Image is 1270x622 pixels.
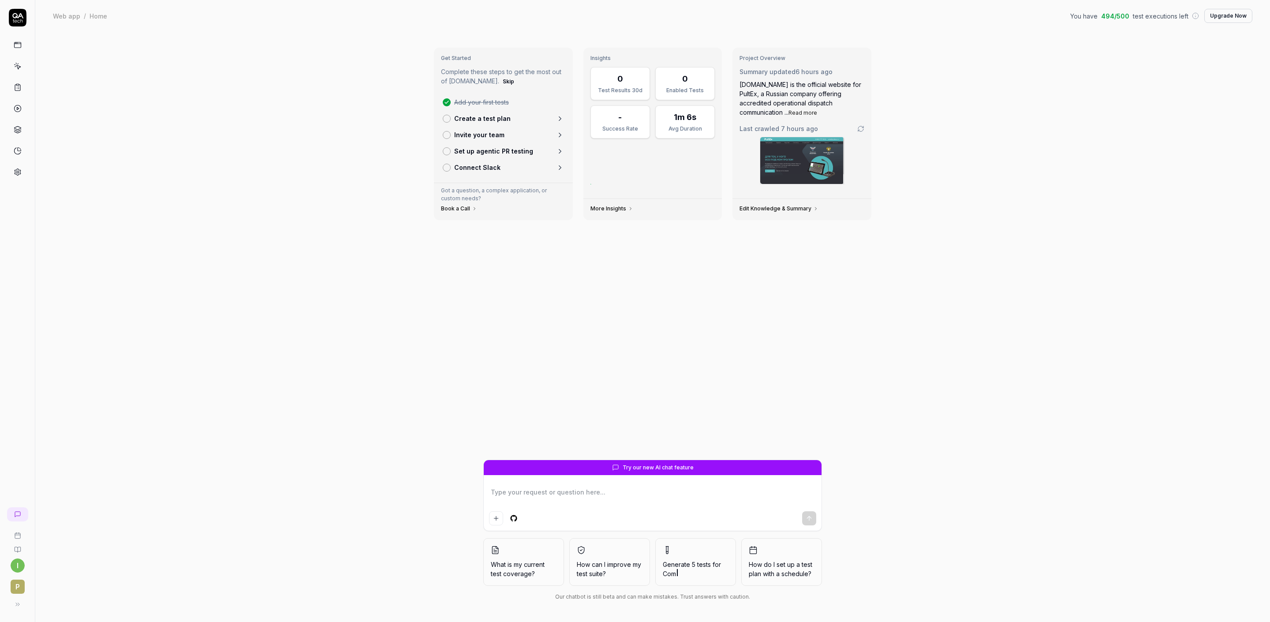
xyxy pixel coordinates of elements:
button: Skip [501,76,516,87]
span: Generate 5 tests for [663,560,728,578]
div: 0 [617,73,623,85]
button: Upgrade Now [1204,9,1252,23]
p: Create a test plan [454,114,511,123]
span: What is my current test coverage? [491,560,557,578]
time: 7 hours ago [781,125,818,132]
button: Read more [788,109,817,117]
p: Invite your team [454,130,504,139]
p: Set up agentic PR testing [454,146,533,156]
span: P [11,580,25,594]
span: Summary updated [740,68,796,75]
span: How can I improve my test suite? [577,560,642,578]
a: Book a Call [441,205,477,212]
p: Connect Slack [454,163,501,172]
h3: Project Overview [740,55,864,62]
div: 0 [682,73,688,85]
a: Connect Slack [439,159,568,176]
a: Book a call with us [4,525,31,539]
div: Enabled Tests [661,86,709,94]
div: Our chatbot is still beta and can make mistakes. Trust answers with caution. [483,593,822,601]
a: Invite your team [439,127,568,143]
div: - [618,111,622,123]
time: 6 hours ago [796,68,833,75]
a: Create a test plan [439,110,568,127]
div: Web app [53,11,80,20]
span: Try our new AI chat feature [623,464,694,472]
h3: Get Started [441,55,566,62]
div: Home [90,11,107,20]
div: Success Rate [596,125,644,133]
p: Got a question, a complex application, or custom needs? [441,187,566,202]
a: Documentation [4,539,31,553]
span: How do I set up a test plan with a schedule? [749,560,814,578]
button: How do I set up a test plan with a schedule? [741,538,822,586]
a: New conversation [7,507,28,521]
button: How can I improve my test suite? [569,538,650,586]
div: / [84,11,86,20]
span: Com [663,570,676,577]
button: Add attachment [489,511,503,525]
button: i [11,558,25,573]
span: [DOMAIN_NAME] is the official website for PultEx, a Russian company offering accredited operation... [740,81,861,116]
div: 1m 6s [674,111,696,123]
span: test executions left [1133,11,1188,21]
p: Complete these steps to get the most out of [DOMAIN_NAME]. [441,67,566,87]
span: 494 / 500 [1101,11,1129,21]
span: Last crawled [740,124,818,133]
a: Edit Knowledge & Summary [740,205,818,212]
button: P [4,573,31,596]
button: What is my current test coverage? [483,538,564,586]
a: Go to crawling settings [857,125,864,132]
div: Test Results 30d [596,86,644,94]
img: Screenshot [760,137,844,184]
button: Generate 5 tests forCom [655,538,736,586]
h3: Insights [590,55,715,62]
a: Set up agentic PR testing [439,143,568,159]
span: You have [1070,11,1098,21]
a: More Insights [590,205,633,212]
div: Avg Duration [661,125,709,133]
